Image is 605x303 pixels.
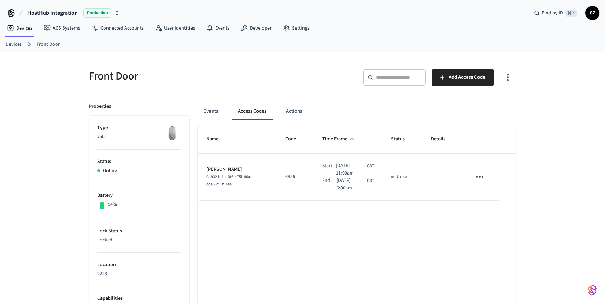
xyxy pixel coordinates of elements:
[89,103,111,110] p: Properties
[97,295,181,302] p: Capabilities
[431,134,455,145] span: Details
[528,7,583,19] div: Find by ID⌘ K
[336,162,365,177] span: [DATE] 11:00am
[586,7,599,19] span: GZ
[565,10,577,17] span: ⌘ K
[277,22,315,34] a: Settings
[6,41,22,48] a: Devices
[83,8,111,18] span: Production
[103,167,117,175] p: Online
[1,22,38,34] a: Devices
[206,174,254,187] span: 0d9321d1-df06-475f-86ae-cca53c1357ee
[27,9,78,17] span: HostHub Integration
[38,22,86,34] a: ACS Systems
[285,134,305,145] span: Code
[97,261,181,269] p: Location
[367,178,374,184] span: CDT
[337,177,366,192] span: [DATE] 6:00am
[37,41,60,48] a: Front Door
[391,134,414,145] span: Status
[198,103,224,120] button: Events
[97,133,181,141] p: Yale
[97,158,181,165] p: Status
[542,10,563,17] span: Find by ID
[397,173,409,181] p: Unset
[367,163,374,169] span: CDT
[86,22,149,34] a: Connected Accounts
[97,270,181,278] p: 2223
[206,134,228,145] span: Name
[322,162,336,177] div: Start:
[198,125,516,200] table: sticky table
[149,22,201,34] a: User Identities
[97,192,181,199] p: Battery
[235,22,277,34] a: Developer
[280,103,308,120] button: Actions
[201,22,235,34] a: Events
[206,166,268,173] p: [PERSON_NAME]
[89,69,298,83] h5: Front Door
[337,177,374,192] div: America/Chicago
[163,124,181,142] img: August Wifi Smart Lock 3rd Gen, Silver, Front
[285,173,305,181] p: 6956
[97,124,181,132] p: Type
[588,285,597,296] img: SeamLogoGradient.69752ec5.svg
[322,134,357,145] span: Time Frame
[449,73,486,82] span: Add Access Code
[108,201,117,208] p: 94%
[585,6,599,20] button: GZ
[198,103,516,120] div: ant example
[336,162,374,177] div: America/Chicago
[97,227,181,235] p: Lock Status
[432,69,494,86] button: Add Access Code
[97,236,181,244] p: Locked
[232,103,272,120] button: Access Codes
[322,177,337,192] div: End:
